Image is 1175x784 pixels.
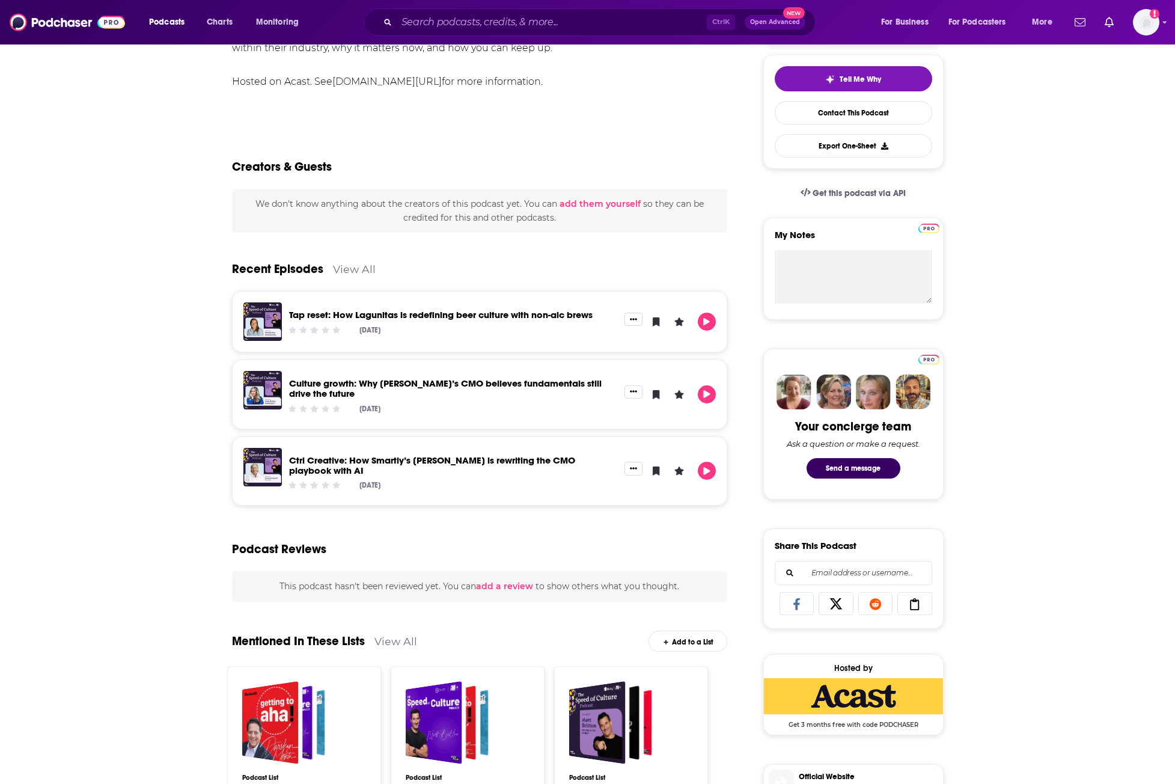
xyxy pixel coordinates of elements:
button: Show More Button [624,313,642,326]
a: Charts [199,13,240,32]
h3: Podcast List [406,774,530,782]
span: This podcast hasn't been reviewed yet. You can to show others what you thought. [279,581,679,592]
img: Podchaser - Follow, Share and Rate Podcasts [10,11,125,34]
a: [DOMAIN_NAME][URL] [332,76,442,87]
img: Ctrl Creative: How Smartly’s Laura Desmond is rewriting the CMO playbook with AI [243,448,282,486]
img: Jules Profile [856,375,891,409]
a: View All [374,635,417,648]
a: Copy Link [897,592,932,615]
span: Logged in as BrunswickDigital [1133,9,1159,35]
span: Open Advanced [750,19,800,25]
a: Get this podcast via API [791,179,916,208]
button: open menu [941,13,1024,32]
h3: Podcast Reviews [232,542,326,557]
a: Show notifications dropdown [1100,12,1119,32]
img: User Profile [1133,9,1159,35]
img: Acast Deal: Get 3 months free with code PODCHASER [764,678,943,714]
div: Community Rating: 0 out of 5 [287,404,341,413]
img: Sydney Profile [777,375,811,409]
span: More [1032,14,1052,31]
span: Tell Me Why [840,75,881,84]
div: To thrive in a rapidly evolving landscape, brands must move at The Speed of Culture. [PERSON_NAME... [232,6,728,90]
button: Leave a Rating [670,313,688,331]
h2: Creators & Guests [232,159,332,174]
div: Search followers [775,561,932,585]
div: [DATE] [359,405,380,413]
a: Mentioned In These Lists [232,634,365,649]
span: Get this podcast via API [813,188,906,198]
button: add a review [476,580,533,593]
button: Export One-Sheet [775,134,932,158]
div: Add to a List [649,631,727,652]
img: Jon Profile [896,375,930,409]
svg: Add a profile image [1150,9,1159,19]
span: We don't know anything about the creators of this podcast yet . You can so they can be credited f... [255,198,704,222]
button: Bookmark Episode [647,462,665,480]
a: Tap reset: How Lagunitas is redefining beer culture with non-alc brews [289,309,593,320]
a: Pro website [918,222,939,233]
button: Play [698,313,716,331]
h3: Share This Podcast [775,540,856,551]
input: Email address or username... [785,562,922,584]
img: Tap reset: How Lagunitas is redefining beer culture with non-alc brews [243,302,282,341]
h3: Podcast List [242,774,366,782]
span: Ctrl K [707,14,735,30]
img: Podchaser Pro [918,224,939,233]
h3: Podcast List [569,774,693,782]
button: Open AdvancedNew [745,15,805,29]
a: Contact This Podcast [775,101,932,124]
span: Podcasts [149,14,185,31]
button: Play [698,385,716,403]
input: Search podcasts, credits, & more... [397,13,707,32]
img: Culture growth: Why Danone’s CMO believes fundamentals still drive the future [243,371,282,409]
div: Search podcasts, credits, & more... [375,8,827,36]
label: My Notes [775,229,932,250]
button: Send a message [807,458,900,479]
span: Get 3 months free with code PODCHASER [764,714,943,729]
button: Bookmark Episode [647,385,665,403]
a: The Top Consumer Marketing Podcasts In The World [406,681,489,764]
div: Community Rating: 0 out of 5 [287,325,341,334]
button: open menu [873,13,944,32]
img: Podchaser Pro [918,355,939,364]
button: Leave a Rating [670,385,688,403]
button: tell me why sparkleTell Me Why [775,66,932,91]
a: The Top Consumer Brand & Marketing Insights Podcast In The World [242,681,325,764]
a: View All [333,263,376,275]
a: Recent Episodes [232,262,323,277]
div: Ask a question or make a request. [787,439,920,449]
div: Your concierge team [795,419,911,434]
a: Show notifications dropdown [1070,12,1090,32]
img: tell me why sparkle [825,75,835,84]
div: [DATE] [359,326,380,334]
div: [DATE] [359,481,380,489]
button: Show More Button [624,462,642,475]
button: open menu [141,13,200,32]
img: Barbara Profile [816,375,851,409]
span: New [783,7,805,19]
span: Charts [207,14,233,31]
button: open menu [248,13,314,32]
button: Bookmark Episode [647,313,665,331]
a: Share on Reddit [858,592,893,615]
a: Pro website [918,353,939,364]
a: Culture growth: Why Danone’s CMO believes fundamentals still drive the future [289,378,602,399]
button: add them yourself [560,199,641,209]
a: Acast Deal: Get 3 months free with code PODCHASER [764,678,943,727]
div: Community Rating: 0 out of 5 [287,481,341,490]
span: Official Website [799,771,938,782]
div: Hosted by [764,663,943,673]
a: DH Fits [569,681,652,764]
span: For Business [881,14,929,31]
a: Ctrl Creative: How Smartly’s Laura Desmond is rewriting the CMO playbook with AI [289,455,575,476]
button: Play [698,462,716,480]
button: Leave a Rating [670,462,688,480]
a: Share on X/Twitter [819,592,853,615]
